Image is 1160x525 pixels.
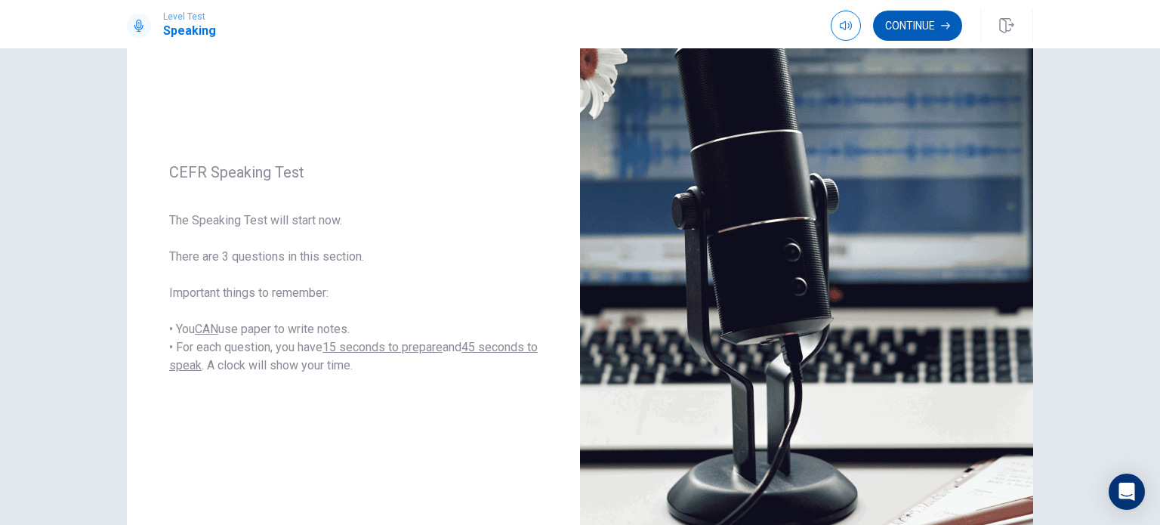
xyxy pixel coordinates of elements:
h1: Speaking [163,22,216,40]
button: Continue [873,11,962,41]
span: CEFR Speaking Test [169,163,538,181]
span: Level Test [163,11,216,22]
u: CAN [195,322,218,336]
u: 15 seconds to prepare [322,340,443,354]
div: Open Intercom Messenger [1109,474,1145,510]
span: The Speaking Test will start now. There are 3 questions in this section. Important things to reme... [169,212,538,375]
